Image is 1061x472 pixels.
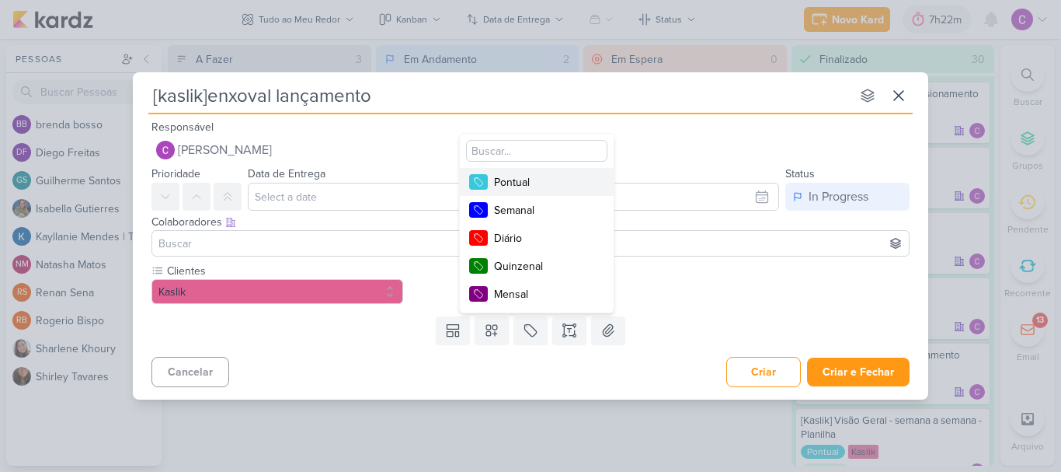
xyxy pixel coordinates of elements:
[466,140,607,162] input: Buscar...
[726,357,801,387] button: Criar
[178,141,272,159] span: [PERSON_NAME]
[151,214,910,230] div: Colaboradores
[460,168,614,196] button: Pontual
[460,196,614,224] button: Semanal
[151,279,403,304] button: Kaslik
[248,167,325,180] label: Data de Entrega
[494,230,595,246] div: Diário
[151,121,214,134] label: Responsável
[809,187,868,206] div: In Progress
[155,234,906,253] input: Buscar
[151,167,200,180] label: Prioridade
[165,263,403,279] label: Clientes
[494,174,595,191] div: Pontual
[494,286,595,302] div: Mensal
[460,252,614,280] button: Quinzenal
[148,82,851,110] input: Kard Sem Título
[151,136,910,164] button: [PERSON_NAME]
[785,183,910,211] button: In Progress
[460,224,614,252] button: Diário
[494,258,595,274] div: Quinzenal
[156,141,175,159] img: Carlos Lima
[785,167,815,180] label: Status
[460,280,614,308] button: Mensal
[494,202,595,219] div: Semanal
[807,358,910,386] button: Criar e Fechar
[248,183,779,211] input: Select a date
[151,357,229,387] button: Cancelar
